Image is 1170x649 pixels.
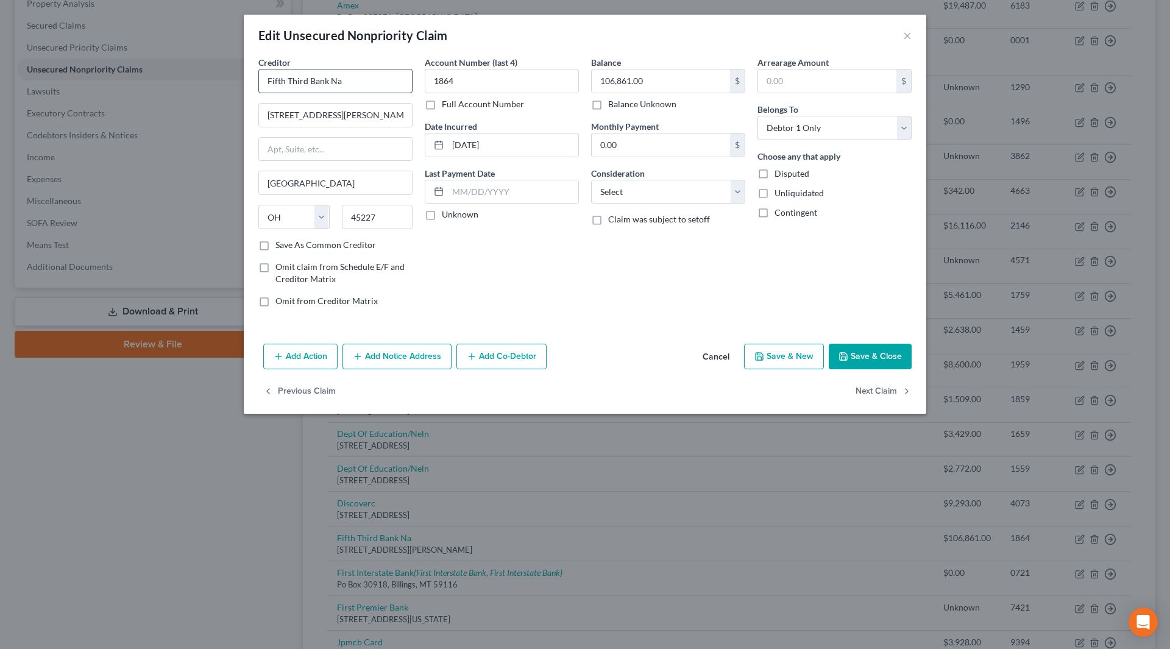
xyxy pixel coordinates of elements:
[829,344,912,369] button: Save & Close
[342,344,452,369] button: Add Notice Address
[592,133,730,157] input: 0.00
[730,133,745,157] div: $
[608,98,676,110] label: Balance Unknown
[757,150,840,163] label: Choose any that apply
[592,69,730,93] input: 0.00
[259,138,412,161] input: Apt, Suite, etc...
[275,239,376,251] label: Save As Common Creditor
[757,56,829,69] label: Arrearage Amount
[757,104,798,115] span: Belongs To
[259,171,412,194] input: Enter city...
[442,98,524,110] label: Full Account Number
[448,133,578,157] input: MM/DD/YYYY
[758,69,896,93] input: 0.00
[456,344,547,369] button: Add Co-Debtor
[425,120,477,133] label: Date Incurred
[744,344,824,369] button: Save & New
[425,167,495,180] label: Last Payment Date
[730,69,745,93] div: $
[425,69,579,93] input: XXXX
[775,207,817,218] span: Contingent
[258,27,448,44] div: Edit Unsecured Nonpriority Claim
[775,188,824,198] span: Unliquidated
[442,208,478,221] label: Unknown
[258,57,291,68] span: Creditor
[591,167,645,180] label: Consideration
[275,261,405,284] span: Omit claim from Schedule E/F and Creditor Matrix
[263,379,336,405] button: Previous Claim
[425,56,517,69] label: Account Number (last 4)
[258,69,413,93] input: Search creditor by name...
[693,345,739,369] button: Cancel
[856,379,912,405] button: Next Claim
[896,69,911,93] div: $
[263,344,338,369] button: Add Action
[259,104,412,127] input: Enter address...
[591,120,659,133] label: Monthly Payment
[1129,608,1158,637] div: Open Intercom Messenger
[775,168,809,179] span: Disputed
[591,56,621,69] label: Balance
[275,296,378,306] span: Omit from Creditor Matrix
[903,28,912,43] button: ×
[342,205,413,229] input: Enter zip...
[608,214,710,224] span: Claim was subject to setoff
[448,180,578,204] input: MM/DD/YYYY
